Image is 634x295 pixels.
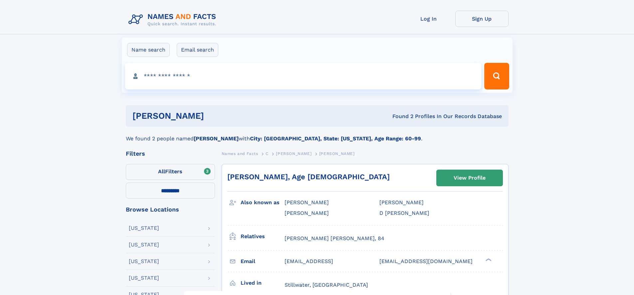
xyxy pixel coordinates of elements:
[129,242,159,247] div: [US_STATE]
[127,43,170,57] label: Name search
[126,207,215,213] div: Browse Locations
[379,210,429,216] span: D [PERSON_NAME]
[276,149,312,158] a: [PERSON_NAME]
[484,63,509,89] button: Search Button
[126,164,215,180] label: Filters
[241,277,285,289] h3: Lived in
[266,151,269,156] span: C
[129,275,159,281] div: [US_STATE]
[194,135,239,142] b: [PERSON_NAME]
[177,43,218,57] label: Email search
[276,151,312,156] span: [PERSON_NAME]
[285,235,384,242] a: [PERSON_NAME] [PERSON_NAME], 84
[158,168,165,175] span: All
[222,149,258,158] a: Names and Facts
[241,231,285,242] h3: Relatives
[132,112,298,120] h1: [PERSON_NAME]
[402,11,455,27] a: Log In
[227,173,390,181] a: [PERSON_NAME], Age [DEMOGRAPHIC_DATA]
[129,259,159,264] div: [US_STATE]
[285,258,333,264] span: [EMAIL_ADDRESS]
[379,199,424,206] span: [PERSON_NAME]
[379,258,473,264] span: [EMAIL_ADDRESS][DOMAIN_NAME]
[126,127,509,143] div: We found 2 people named with .
[437,170,503,186] a: View Profile
[298,113,502,120] div: Found 2 Profiles In Our Records Database
[285,199,329,206] span: [PERSON_NAME]
[454,170,486,186] div: View Profile
[266,149,269,158] a: C
[285,282,368,288] span: Stillwater, [GEOGRAPHIC_DATA]
[319,151,355,156] span: [PERSON_NAME]
[484,257,492,262] div: ❯
[129,225,159,231] div: [US_STATE]
[126,151,215,157] div: Filters
[241,256,285,267] h3: Email
[250,135,421,142] b: City: [GEOGRAPHIC_DATA], State: [US_STATE], Age Range: 60-99
[285,210,329,216] span: [PERSON_NAME]
[241,197,285,208] h3: Also known as
[125,63,482,89] input: search input
[455,11,509,27] a: Sign Up
[126,11,222,29] img: Logo Names and Facts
